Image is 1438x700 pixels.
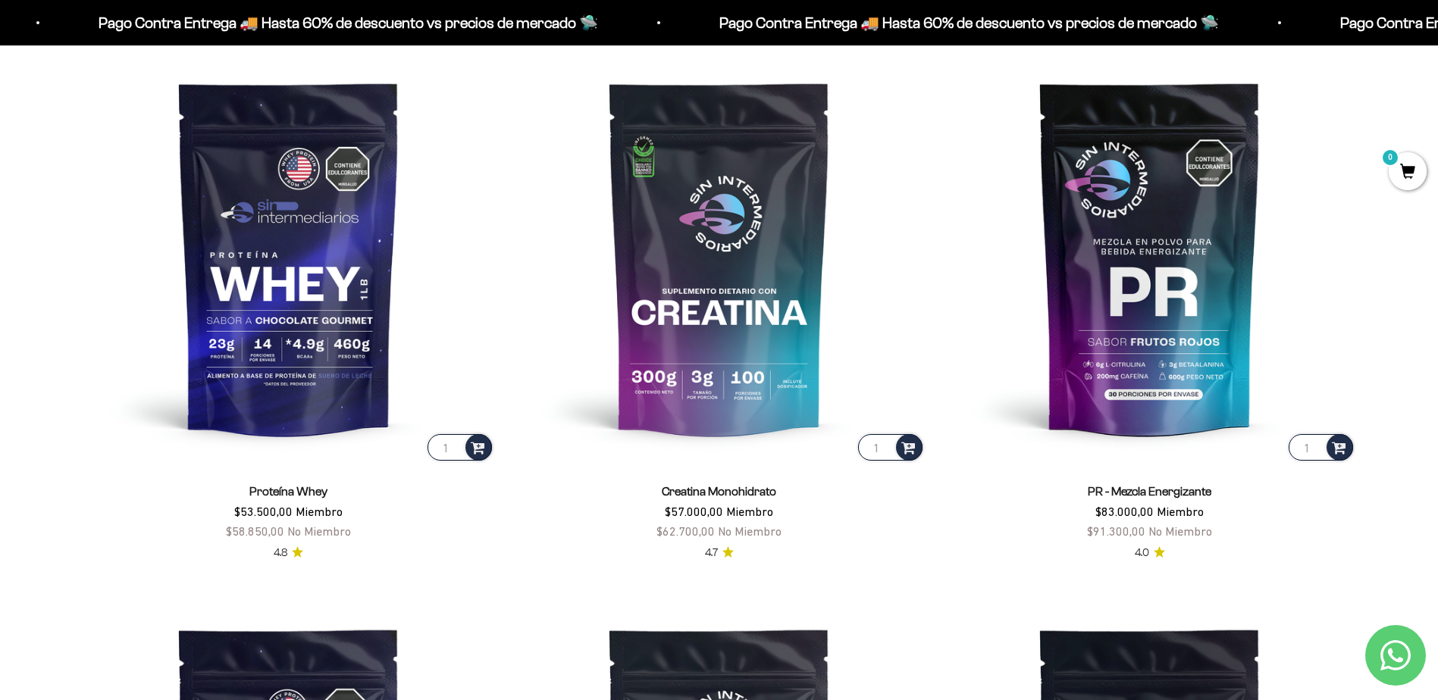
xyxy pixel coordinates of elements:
[656,524,715,538] span: $62.700,00
[296,505,343,518] span: Miembro
[1389,164,1427,181] a: 0
[662,485,776,498] a: Creatina Monohidrato
[1095,505,1154,518] span: $83.000,00
[274,545,287,561] span: 4.8
[1381,148,1399,167] mark: 0
[97,11,597,35] p: Pago Contra Entrega 🚚 Hasta 60% de descuento vs precios de mercado 🛸
[287,524,351,538] span: No Miembro
[705,545,718,561] span: 4.7
[249,485,327,498] a: Proteína Whey
[726,505,773,518] span: Miembro
[226,524,284,538] span: $58.850,00
[1088,485,1211,498] a: PR - Mezcla Energizante
[718,11,1217,35] p: Pago Contra Entrega 🚚 Hasta 60% de descuento vs precios de mercado 🛸
[705,545,734,561] a: 4.74.7 de 5.0 estrellas
[1087,524,1145,538] span: $91.300,00
[665,505,723,518] span: $57.000,00
[274,545,303,561] a: 4.84.8 de 5.0 estrellas
[1148,524,1212,538] span: No Miembro
[234,505,293,518] span: $53.500,00
[1135,545,1165,561] a: 4.04.0 de 5.0 estrellas
[1135,545,1149,561] span: 4.0
[718,524,782,538] span: No Miembro
[1157,505,1204,518] span: Miembro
